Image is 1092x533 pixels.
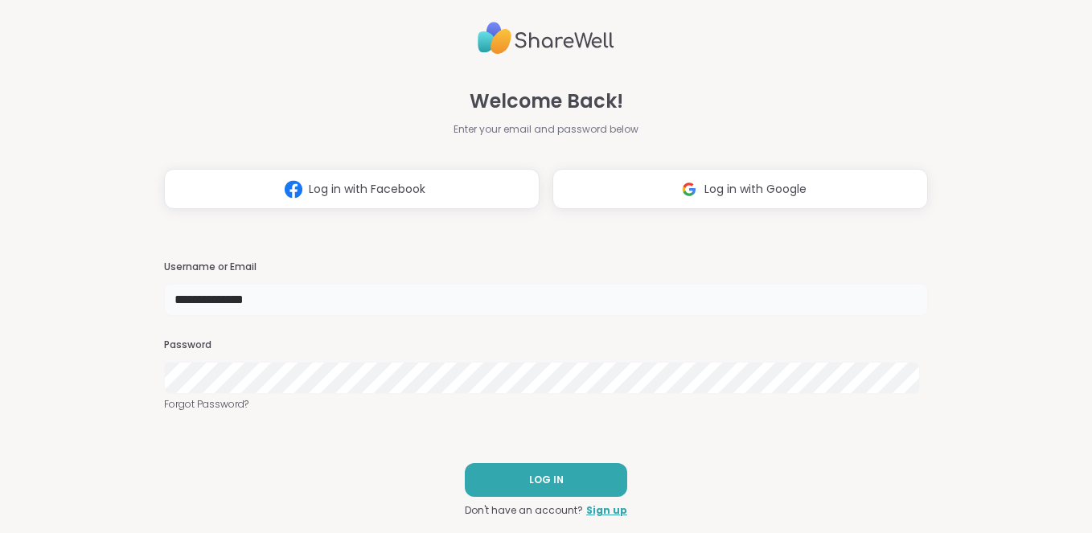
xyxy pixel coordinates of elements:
img: ShareWell Logo [478,15,614,61]
img: ShareWell Logomark [278,174,309,204]
img: ShareWell Logomark [674,174,704,204]
span: Don't have an account? [465,503,583,518]
button: LOG IN [465,463,627,497]
a: Forgot Password? [164,397,929,412]
h3: Username or Email [164,260,929,274]
span: Enter your email and password below [454,122,638,137]
span: LOG IN [529,473,564,487]
span: Log in with Facebook [309,181,425,198]
button: Log in with Facebook [164,169,540,209]
a: Sign up [586,503,627,518]
span: Log in with Google [704,181,807,198]
button: Log in with Google [552,169,928,209]
h3: Password [164,338,929,352]
span: Welcome Back! [470,87,623,116]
